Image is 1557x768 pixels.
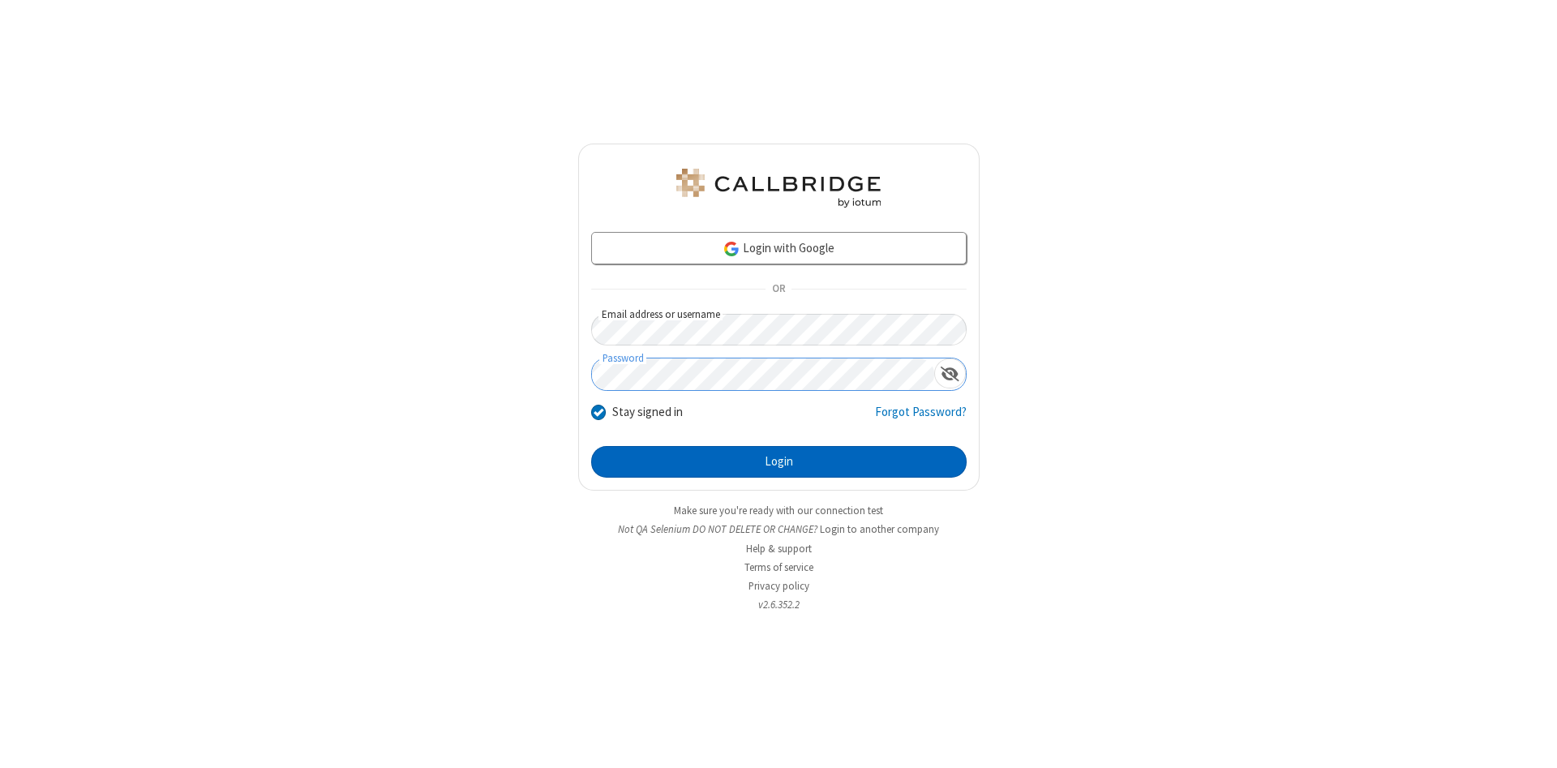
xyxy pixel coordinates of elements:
img: google-icon.png [723,240,740,258]
a: Forgot Password? [875,403,967,434]
input: Email address or username [591,314,967,345]
a: Privacy policy [748,579,809,593]
label: Stay signed in [612,403,683,422]
a: Help & support [746,542,812,556]
button: Login to another company [820,521,939,537]
div: Show password [934,358,966,388]
li: Not QA Selenium DO NOT DELETE OR CHANGE? [578,521,980,537]
img: QA Selenium DO NOT DELETE OR CHANGE [673,169,884,208]
li: v2.6.352.2 [578,597,980,612]
button: Login [591,446,967,478]
input: Password [592,358,934,390]
iframe: Chat [1516,726,1545,757]
a: Terms of service [744,560,813,574]
a: Login with Google [591,232,967,264]
span: OR [766,278,791,301]
a: Make sure you're ready with our connection test [674,504,883,517]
